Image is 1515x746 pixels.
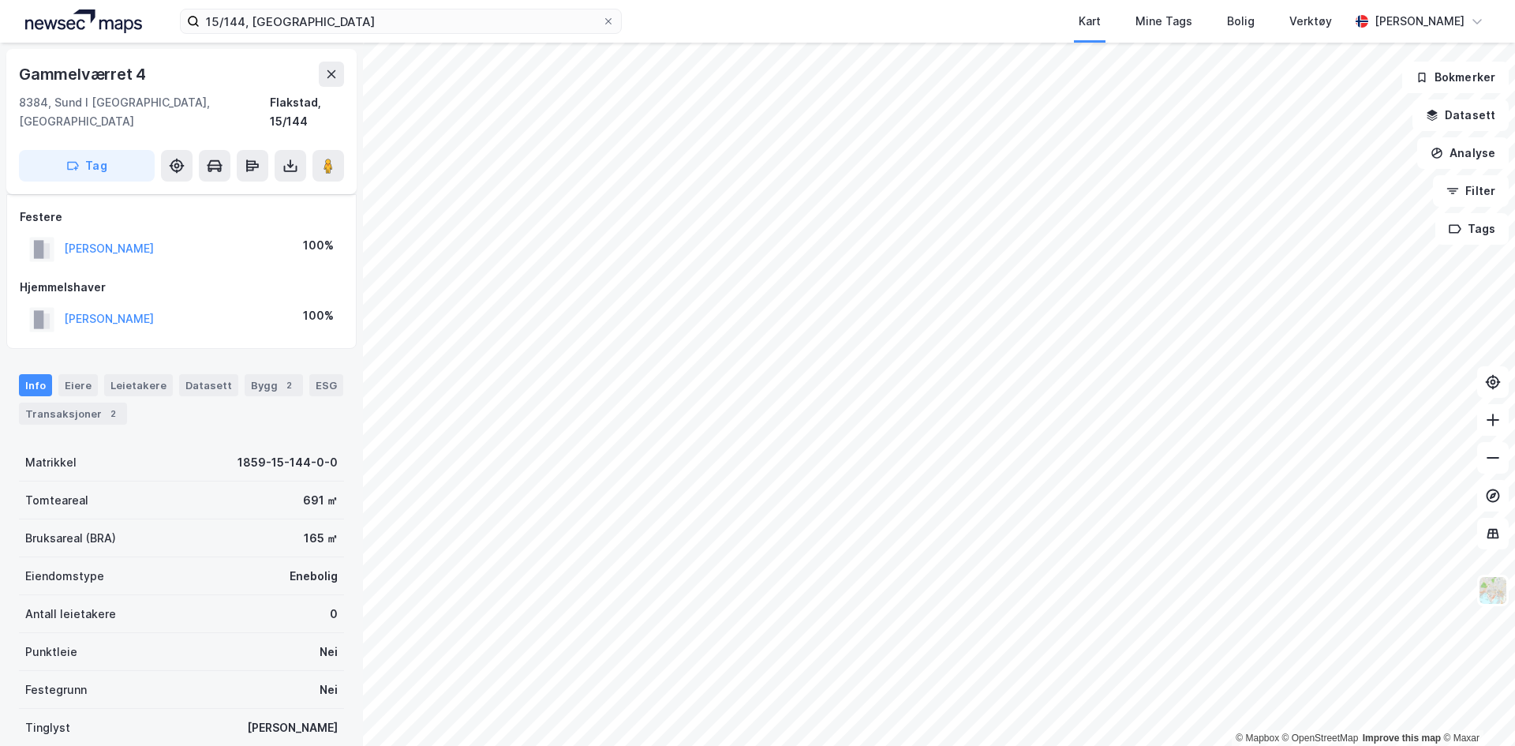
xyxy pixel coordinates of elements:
[19,62,149,87] div: Gammelværret 4
[1435,213,1509,245] button: Tags
[245,374,303,396] div: Bygg
[105,406,121,422] div: 2
[19,374,52,396] div: Info
[247,718,338,737] div: [PERSON_NAME]
[290,567,338,586] div: Enebolig
[25,9,142,33] img: logo.a4113a55bc3d86da70a041830d287a7e.svg
[20,278,343,297] div: Hjemmelshaver
[1433,175,1509,207] button: Filter
[1402,62,1509,93] button: Bokmerker
[25,453,77,472] div: Matrikkel
[1289,12,1332,31] div: Verktøy
[19,403,127,425] div: Transaksjoner
[1412,99,1509,131] button: Datasett
[303,491,338,510] div: 691 ㎡
[281,377,297,393] div: 2
[303,236,334,255] div: 100%
[320,680,338,699] div: Nei
[58,374,98,396] div: Eiere
[270,93,344,131] div: Flakstad, 15/144
[25,605,116,624] div: Antall leietakere
[1478,575,1508,605] img: Z
[179,374,238,396] div: Datasett
[1375,12,1464,31] div: [PERSON_NAME]
[200,9,602,33] input: Søk på adresse, matrikkel, gårdeiere, leietakere eller personer
[304,529,338,548] div: 165 ㎡
[25,643,77,662] div: Punktleie
[20,208,343,227] div: Festere
[303,306,334,325] div: 100%
[19,93,270,131] div: 8384, Sund I [GEOGRAPHIC_DATA], [GEOGRAPHIC_DATA]
[19,150,155,182] button: Tag
[320,643,338,662] div: Nei
[330,605,338,624] div: 0
[238,453,338,472] div: 1859-15-144-0-0
[25,491,88,510] div: Tomteareal
[1436,670,1515,746] iframe: Chat Widget
[1079,12,1101,31] div: Kart
[1282,733,1359,744] a: OpenStreetMap
[1417,137,1509,169] button: Analyse
[104,374,173,396] div: Leietakere
[1227,12,1255,31] div: Bolig
[1236,733,1279,744] a: Mapbox
[25,567,104,586] div: Eiendomstype
[309,374,343,396] div: ESG
[1363,733,1441,744] a: Improve this map
[25,529,116,548] div: Bruksareal (BRA)
[25,718,70,737] div: Tinglyst
[1436,670,1515,746] div: Kontrollprogram for chat
[1135,12,1192,31] div: Mine Tags
[25,680,87,699] div: Festegrunn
